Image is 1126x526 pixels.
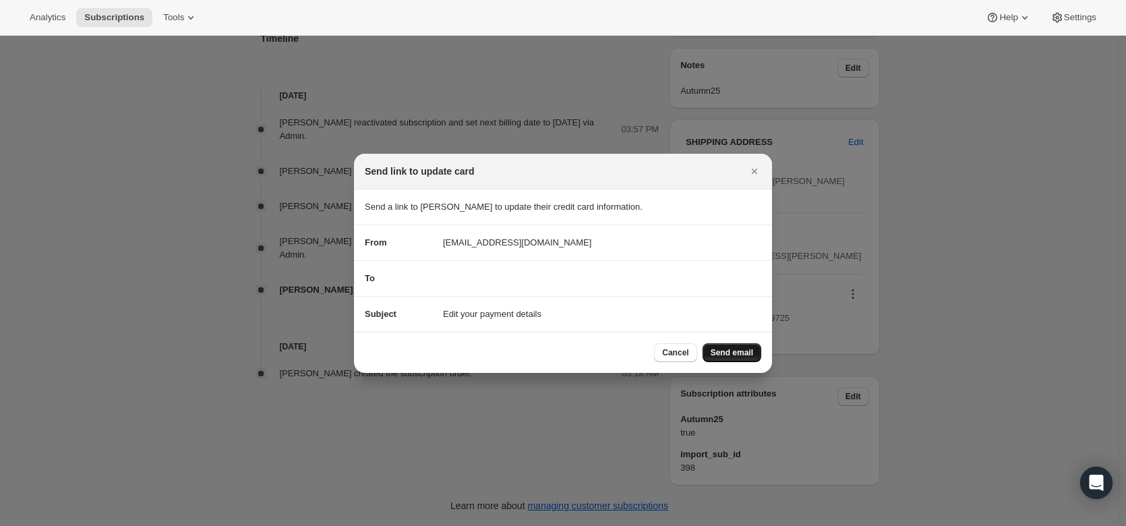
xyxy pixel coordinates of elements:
[365,309,396,319] span: Subject
[22,8,73,27] button: Analytics
[365,200,761,214] p: Send a link to [PERSON_NAME] to update their credit card information.
[443,236,591,250] span: [EMAIL_ADDRESS][DOMAIN_NAME]
[662,347,688,358] span: Cancel
[745,162,764,181] button: Close
[365,237,387,247] span: From
[365,165,475,178] h2: Send link to update card
[365,273,375,283] span: To
[1080,467,1113,499] div: Open Intercom Messenger
[1042,8,1104,27] button: Settings
[76,8,152,27] button: Subscriptions
[30,12,65,23] span: Analytics
[1064,12,1096,23] span: Settings
[443,308,541,321] span: Edit your payment details
[155,8,206,27] button: Tools
[84,12,144,23] span: Subscriptions
[703,343,761,362] button: Send email
[163,12,184,23] span: Tools
[978,8,1039,27] button: Help
[654,343,697,362] button: Cancel
[711,347,753,358] span: Send email
[999,12,1017,23] span: Help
